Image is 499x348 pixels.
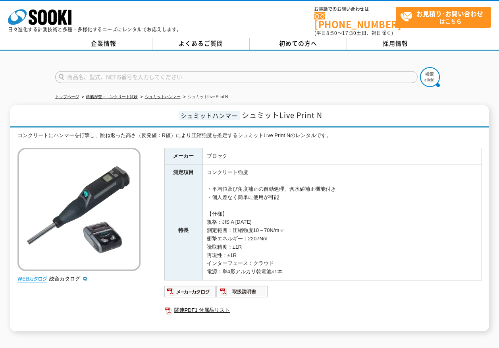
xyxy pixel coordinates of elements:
[202,164,482,181] td: コンクリート強度
[314,29,393,37] span: (平日 ～ 土日、祝日除く)
[164,148,202,164] th: メーカー
[202,181,482,280] td: ・平均値及び角度補正の自動処理、含水値補正機能付き ・個人差なく簡単に使用が可能 【仕様】 規格：JIS A [DATE] 測定範囲：圧縮強度10～70N/m㎡ 衝撃エネルギー：2207Nm 読...
[182,93,231,101] li: シュミットLive Print N -
[179,111,240,120] span: シュミットハンマー
[396,7,491,28] a: お見積り･お問い合わせはこちら
[17,131,482,140] div: コンクリートにハンマーを打撃し、跳ね返った高さ（反発値：R値）により圧縮強度を推定するシュミットLive Print Nのレンタルです。
[86,95,138,99] a: 鉄筋探査・コンクリート試験
[216,290,268,296] a: 取扱説明書
[145,95,181,99] a: シュミットハンマー
[164,181,202,280] th: 特長
[202,148,482,164] td: プロセク
[279,39,317,48] span: 初めての方へ
[17,275,47,283] img: webカタログ
[416,9,483,18] strong: お見積り･お問い合わせ
[314,12,396,29] a: [PHONE_NUMBER]
[17,148,141,271] img: シュミットLive Print N -
[400,7,491,27] span: はこちら
[164,290,216,296] a: メーカーカタログ
[250,38,347,50] a: 初めての方へ
[242,110,322,120] span: シュミットLive Print N
[164,305,482,315] a: 関連PDF1 付属品リスト
[164,164,202,181] th: 測定項目
[342,29,356,37] span: 17:30
[326,29,337,37] span: 8:50
[152,38,250,50] a: よくあるご質問
[49,276,88,282] a: 総合カタログ
[314,7,396,12] span: お電話でのお問い合わせは
[55,71,418,83] input: 商品名、型式、NETIS番号を入力してください
[55,95,79,99] a: トップページ
[55,38,152,50] a: 企業情報
[347,38,444,50] a: 採用情報
[420,67,440,87] img: btn_search.png
[8,27,182,32] p: 日々進化する計測技術と多種・多様化するニーズにレンタルでお応えします。
[164,285,216,298] img: メーカーカタログ
[216,285,268,298] img: 取扱説明書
